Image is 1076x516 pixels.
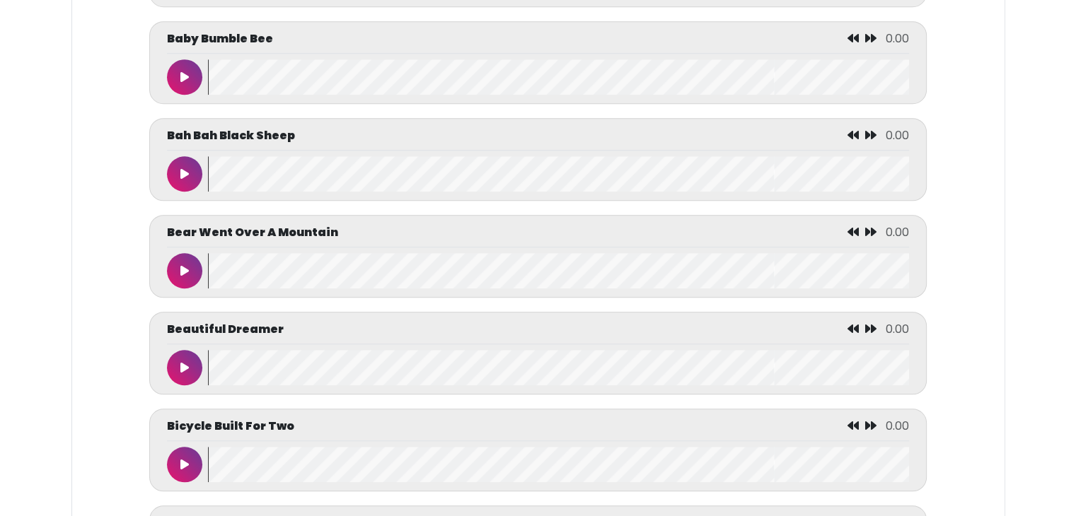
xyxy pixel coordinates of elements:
[886,30,909,47] span: 0.00
[886,224,909,240] span: 0.00
[167,30,273,47] p: Baby Bumble Bee
[167,418,294,435] p: Bicycle Built For Two
[167,127,295,144] p: Bah Bah Black Sheep
[886,418,909,434] span: 0.00
[167,321,284,338] p: Beautiful Dreamer
[886,127,909,143] span: 0.00
[886,321,909,337] span: 0.00
[167,224,338,241] p: Bear Went Over A Mountain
